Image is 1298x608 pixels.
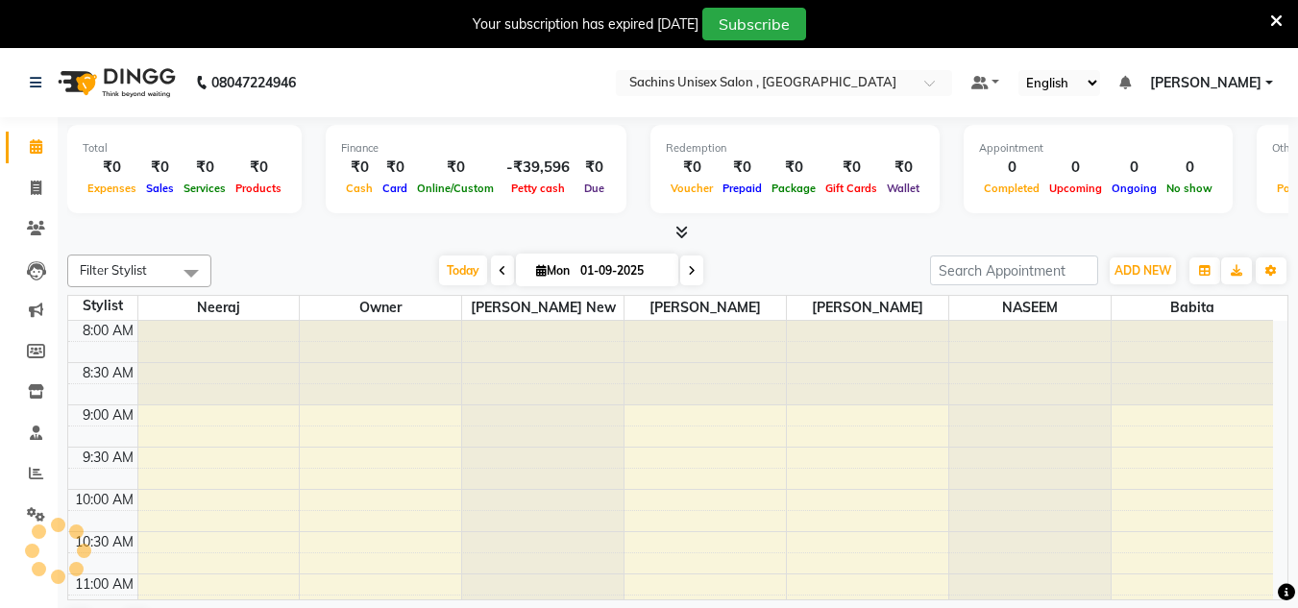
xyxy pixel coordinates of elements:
[138,296,300,320] span: Neeraj
[949,296,1111,320] span: NASEEM
[787,296,948,320] span: [PERSON_NAME]
[179,157,231,179] div: ₹0
[1107,182,1162,195] span: Ongoing
[625,296,786,320] span: [PERSON_NAME]
[179,182,231,195] span: Services
[1110,257,1176,284] button: ADD NEW
[71,490,137,510] div: 10:00 AM
[49,56,181,109] img: logo
[83,157,141,179] div: ₹0
[718,157,767,179] div: ₹0
[499,157,577,179] div: -₹39,596
[83,140,286,157] div: Total
[378,157,412,179] div: ₹0
[141,182,179,195] span: Sales
[439,255,487,285] span: Today
[506,182,570,195] span: Petty cash
[767,157,820,179] div: ₹0
[79,363,137,383] div: 8:30 AM
[979,182,1044,195] span: Completed
[1112,296,1273,320] span: Babita
[575,256,671,285] input: 2025-09-01
[462,296,624,320] span: [PERSON_NAME] new
[79,448,137,468] div: 9:30 AM
[412,157,499,179] div: ₹0
[71,574,137,595] div: 11:00 AM
[820,157,882,179] div: ₹0
[718,182,767,195] span: Prepaid
[1044,182,1107,195] span: Upcoming
[1150,73,1261,93] span: [PERSON_NAME]
[79,321,137,341] div: 8:00 AM
[979,157,1044,179] div: 0
[412,182,499,195] span: Online/Custom
[1044,157,1107,179] div: 0
[71,532,137,552] div: 10:30 AM
[211,56,296,109] b: 08047224946
[473,14,698,35] div: Your subscription has expired [DATE]
[300,296,461,320] span: Owner
[666,182,718,195] span: Voucher
[1162,157,1217,179] div: 0
[68,296,137,316] div: Stylist
[577,157,611,179] div: ₹0
[930,255,1098,285] input: Search Appointment
[79,405,137,426] div: 9:00 AM
[341,140,611,157] div: Finance
[666,140,924,157] div: Redemption
[378,182,412,195] span: Card
[820,182,882,195] span: Gift Cards
[341,157,378,179] div: ₹0
[579,182,609,195] span: Due
[882,182,924,195] span: Wallet
[141,157,179,179] div: ₹0
[231,182,286,195] span: Products
[702,8,806,40] button: Subscribe
[666,157,718,179] div: ₹0
[531,263,575,278] span: Mon
[1107,157,1162,179] div: 0
[80,262,147,278] span: Filter Stylist
[1114,263,1171,278] span: ADD NEW
[83,182,141,195] span: Expenses
[767,182,820,195] span: Package
[1162,182,1217,195] span: No show
[882,157,924,179] div: ₹0
[341,182,378,195] span: Cash
[231,157,286,179] div: ₹0
[979,140,1217,157] div: Appointment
